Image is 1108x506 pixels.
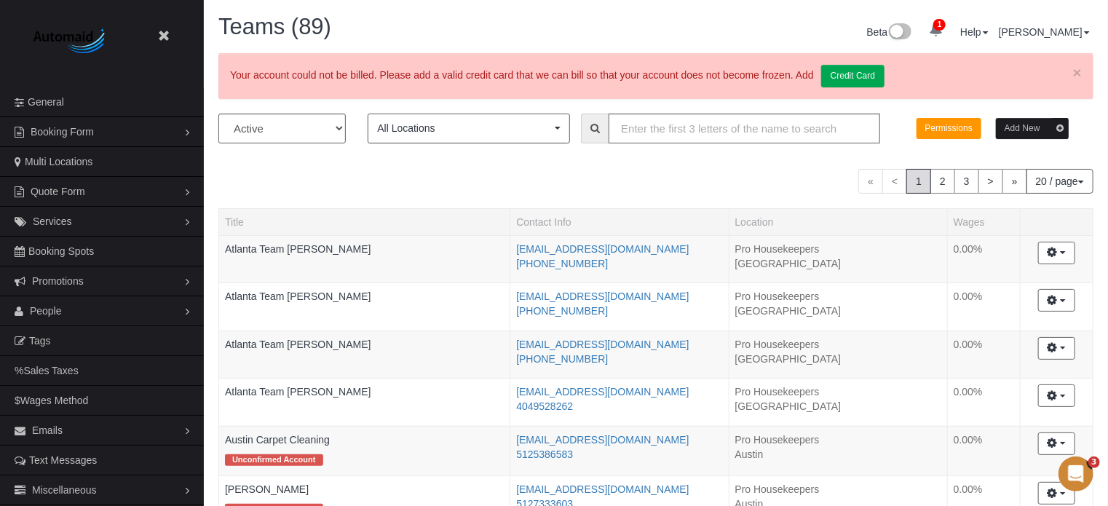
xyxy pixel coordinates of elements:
span: Multi Locations [25,156,92,167]
a: × [1073,65,1082,80]
span: Your account could not be billed. Please add a valid credit card that we can bill so that your ac... [230,69,885,81]
span: People [30,305,62,317]
a: Help [960,26,989,38]
li: Austin [735,447,941,462]
a: Beta [867,26,912,38]
td: Location [729,426,947,475]
a: [EMAIL_ADDRESS][DOMAIN_NAME] [516,290,689,302]
li: Pro Housekeepers [735,432,941,447]
li: Pro Housekeepers [735,337,941,352]
span: Booking Form [31,126,94,138]
td: Title [219,235,510,283]
td: Title [219,283,510,331]
a: [PHONE_NUMBER] [516,258,608,269]
td: Contact Info [510,426,729,475]
button: Add New [996,118,1069,139]
a: 3 [954,169,979,194]
a: Atlanta Team [PERSON_NAME] [225,290,371,302]
a: Atlanta Team [PERSON_NAME] [225,243,371,255]
div: Tags [225,304,504,307]
a: Austin Carpet Cleaning [225,434,330,446]
a: [EMAIL_ADDRESS][DOMAIN_NAME] [516,483,689,495]
td: Location [729,331,947,379]
span: Promotions [32,275,84,287]
td: Title [219,379,510,427]
td: Location [729,283,947,331]
span: 3 [1088,456,1100,468]
a: 4049528262 [516,400,573,412]
li: [GEOGRAPHIC_DATA] [735,256,941,271]
a: 5125386583 [516,448,573,460]
iframe: Intercom live chat [1058,456,1093,491]
span: « [858,169,883,194]
span: Text Messages [29,454,97,466]
li: [GEOGRAPHIC_DATA] [735,352,941,366]
button: 20 / page [1026,169,1093,194]
a: 2 [930,169,955,194]
img: New interface [887,23,911,42]
a: [PERSON_NAME] [999,26,1090,38]
div: Tags [225,447,504,470]
td: Wages [947,379,1020,427]
td: Contact Info [510,235,729,283]
a: [PERSON_NAME] [225,483,309,495]
button: Permissions [917,118,981,139]
td: Location [729,379,947,427]
div: Tags [225,399,504,403]
td: Contact Info [510,379,729,427]
th: Location [729,208,947,235]
th: Title [219,208,510,235]
div: Tags [225,256,504,260]
li: Pro Housekeepers [735,482,941,497]
a: Atlanta Team [PERSON_NAME] [225,386,371,398]
span: General [28,96,64,108]
a: Credit Card [821,65,885,87]
input: Enter the first 3 letters of the name to search [609,114,880,143]
span: Tags [29,335,51,347]
a: [EMAIL_ADDRESS][DOMAIN_NAME] [516,339,689,350]
span: Booking Spots [28,245,94,257]
a: Atlanta Team [PERSON_NAME] [225,339,371,350]
a: [EMAIL_ADDRESS][DOMAIN_NAME] [516,386,689,398]
td: Title [219,331,510,379]
a: [EMAIL_ADDRESS][DOMAIN_NAME] [516,243,689,255]
span: < [882,169,907,194]
button: All Locations [368,114,570,143]
th: Wages [947,208,1020,235]
a: [PHONE_NUMBER] [516,353,608,365]
a: 1 [922,15,950,47]
li: Pro Housekeepers [735,242,941,256]
span: Unconfirmed Account [225,454,323,466]
a: » [1002,169,1027,194]
td: Wages [947,235,1020,283]
li: Pro Housekeepers [735,384,941,399]
td: Contact Info [510,283,729,331]
span: Teams (89) [218,14,331,39]
span: Sales Taxes [23,365,78,376]
span: 1 [933,19,946,31]
a: [PHONE_NUMBER] [516,305,608,317]
nav: Pagination navigation [858,169,1093,194]
span: All Locations [377,121,551,135]
div: Tags [225,352,504,355]
span: 1 [906,169,931,194]
li: [GEOGRAPHIC_DATA] [735,304,941,318]
span: Services [33,216,72,227]
span: Emails [32,424,63,436]
li: [GEOGRAPHIC_DATA] [735,399,941,414]
a: [EMAIL_ADDRESS][DOMAIN_NAME] [516,434,689,446]
td: Title [219,426,510,475]
td: Location [729,235,947,283]
td: Contact Info [510,331,729,379]
td: Wages [947,426,1020,475]
img: Automaid Logo [25,25,116,58]
span: Wages Method [20,395,89,406]
td: Wages [947,283,1020,331]
span: Quote Form [31,186,85,197]
li: Pro Housekeepers [735,289,941,304]
a: > [978,169,1003,194]
td: Wages [947,331,1020,379]
span: Miscellaneous [32,484,97,496]
th: Contact Info [510,208,729,235]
